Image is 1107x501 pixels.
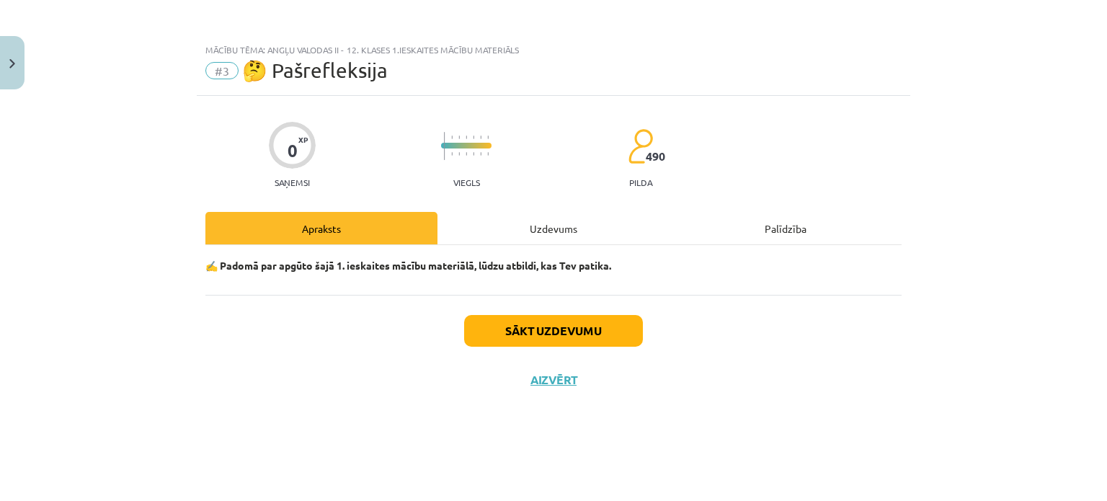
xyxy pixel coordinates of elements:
img: icon-close-lesson-0947bae3869378f0d4975bcd49f059093ad1ed9edebbc8119c70593378902aed.svg [9,59,15,68]
p: Viegls [453,177,480,187]
img: icon-short-line-57e1e144782c952c97e751825c79c345078a6d821885a25fce030b3d8c18986b.svg [480,136,481,139]
img: icon-short-line-57e1e144782c952c97e751825c79c345078a6d821885a25fce030b3d8c18986b.svg [480,152,481,156]
div: Uzdevums [437,212,670,244]
img: icon-short-line-57e1e144782c952c97e751825c79c345078a6d821885a25fce030b3d8c18986b.svg [473,152,474,156]
img: icon-short-line-57e1e144782c952c97e751825c79c345078a6d821885a25fce030b3d8c18986b.svg [473,136,474,139]
span: XP [298,136,308,143]
img: icon-short-line-57e1e144782c952c97e751825c79c345078a6d821885a25fce030b3d8c18986b.svg [458,152,460,156]
button: Sākt uzdevumu [464,315,643,347]
img: students-c634bb4e5e11cddfef0936a35e636f08e4e9abd3cc4e673bd6f9a4125e45ecb1.svg [628,128,653,164]
button: Aizvērt [526,373,581,387]
span: 🤔 Pašrefleksija [242,58,388,82]
img: icon-short-line-57e1e144782c952c97e751825c79c345078a6d821885a25fce030b3d8c18986b.svg [458,136,460,139]
p: Saņemsi [269,177,316,187]
img: icon-short-line-57e1e144782c952c97e751825c79c345078a6d821885a25fce030b3d8c18986b.svg [466,152,467,156]
img: icon-long-line-d9ea69661e0d244f92f715978eff75569469978d946b2353a9bb055b3ed8787d.svg [444,132,445,160]
div: 0 [288,141,298,161]
span: 490 [646,150,665,163]
img: icon-short-line-57e1e144782c952c97e751825c79c345078a6d821885a25fce030b3d8c18986b.svg [451,152,453,156]
img: icon-short-line-57e1e144782c952c97e751825c79c345078a6d821885a25fce030b3d8c18986b.svg [451,136,453,139]
div: Mācību tēma: Angļu valodas ii - 12. klases 1.ieskaites mācību materiāls [205,45,902,55]
img: icon-short-line-57e1e144782c952c97e751825c79c345078a6d821885a25fce030b3d8c18986b.svg [487,152,489,156]
img: icon-short-line-57e1e144782c952c97e751825c79c345078a6d821885a25fce030b3d8c18986b.svg [466,136,467,139]
img: icon-short-line-57e1e144782c952c97e751825c79c345078a6d821885a25fce030b3d8c18986b.svg [487,136,489,139]
strong: ✍️ Padomā par apgūto šajā 1. ieskaites mācību materiālā, lūdzu atbildi, kas Tev patika. [205,259,611,272]
div: Palīdzība [670,212,902,244]
div: Apraksts [205,212,437,244]
p: pilda [629,177,652,187]
span: #3 [205,62,239,79]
